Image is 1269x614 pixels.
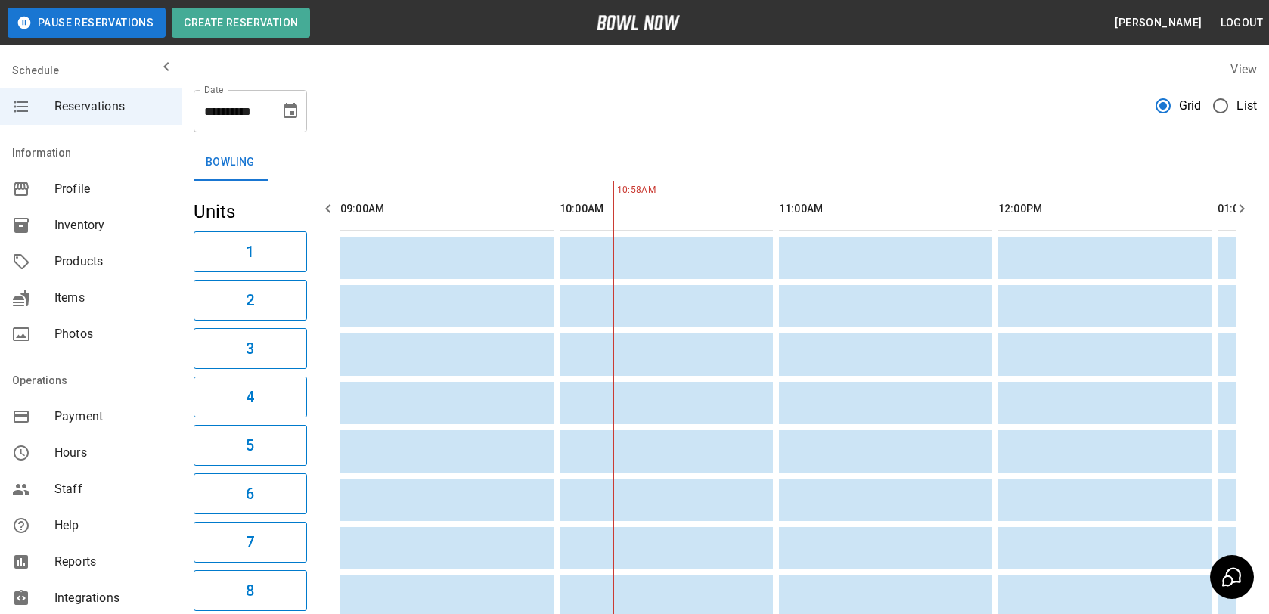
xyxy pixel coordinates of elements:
[1179,97,1202,115] span: Grid
[194,425,307,466] button: 5
[1236,97,1257,115] span: List
[54,253,169,271] span: Products
[172,8,310,38] button: Create Reservation
[54,216,169,234] span: Inventory
[246,336,254,361] h6: 3
[613,183,617,198] span: 10:58AM
[998,188,1212,231] th: 12:00PM
[194,144,267,181] button: Bowling
[194,200,307,224] h5: Units
[54,480,169,498] span: Staff
[779,188,992,231] th: 11:00AM
[54,589,169,607] span: Integrations
[194,231,307,272] button: 1
[246,578,254,603] h6: 8
[54,408,169,426] span: Payment
[560,188,773,231] th: 10:00AM
[194,280,307,321] button: 2
[246,433,254,457] h6: 5
[1215,9,1269,37] button: Logout
[54,325,169,343] span: Photos
[194,144,1257,181] div: inventory tabs
[194,377,307,417] button: 4
[246,482,254,506] h6: 6
[246,385,254,409] h6: 4
[194,522,307,563] button: 7
[54,98,169,116] span: Reservations
[54,444,169,462] span: Hours
[8,8,166,38] button: Pause Reservations
[597,15,680,30] img: logo
[246,288,254,312] h6: 2
[275,96,306,126] button: Choose date, selected date is Aug 22, 2025
[54,289,169,307] span: Items
[54,553,169,571] span: Reports
[246,530,254,554] h6: 7
[1230,62,1257,76] label: View
[194,570,307,611] button: 8
[194,328,307,369] button: 3
[194,473,307,514] button: 6
[340,188,554,231] th: 09:00AM
[54,516,169,535] span: Help
[246,240,254,264] h6: 1
[1109,9,1208,37] button: [PERSON_NAME]
[54,180,169,198] span: Profile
